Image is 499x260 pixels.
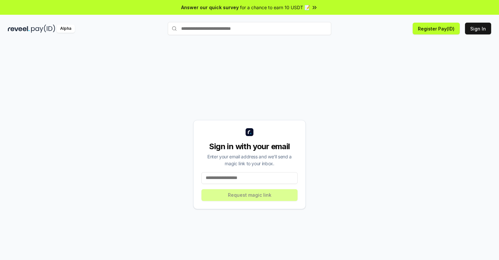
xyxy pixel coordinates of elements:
img: reveel_dark [8,25,30,33]
img: pay_id [31,25,55,33]
div: Enter your email address and we’ll send a magic link to your inbox. [201,153,298,167]
span: for a chance to earn 10 USDT 📝 [240,4,310,11]
img: logo_small [246,128,253,136]
button: Sign In [465,23,491,34]
span: Answer our quick survey [181,4,239,11]
div: Alpha [57,25,75,33]
div: Sign in with your email [201,141,298,152]
button: Register Pay(ID) [413,23,460,34]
